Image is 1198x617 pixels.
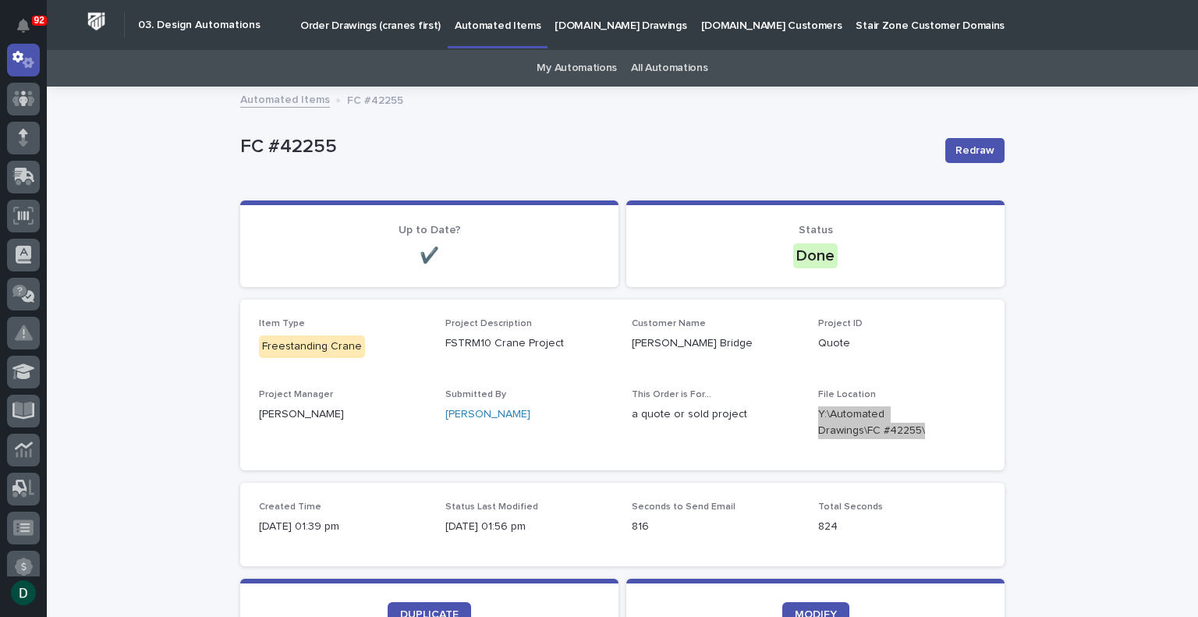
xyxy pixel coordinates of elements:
span: Submitted By [445,390,506,399]
span: Project ID [818,319,863,328]
a: My Automations [537,50,617,87]
: Y:\Automated Drawings\FC #42255\ [818,406,948,439]
span: Project Manager [259,390,333,399]
p: FC #42255 [240,136,933,158]
button: Redraw [945,138,1005,163]
button: Notifications [7,9,40,42]
div: Notifications92 [19,19,40,44]
span: Status [799,225,833,236]
p: 92 [34,15,44,26]
p: [DATE] 01:39 pm [259,519,427,535]
span: This Order is For... [632,390,711,399]
p: a quote or sold project [632,406,799,423]
span: Up to Date? [399,225,461,236]
span: Redraw [955,143,994,158]
a: Automated Items [240,90,330,108]
span: Status Last Modified [445,502,538,512]
div: Done [793,243,838,268]
span: Customer Name [632,319,706,328]
p: [PERSON_NAME] [259,406,427,423]
span: Total Seconds [818,502,883,512]
button: users-avatar [7,576,40,609]
img: Workspace Logo [82,7,111,36]
p: 816 [632,519,799,535]
p: FSTRM10 Crane Project [445,335,613,352]
span: File Location [818,390,876,399]
p: [PERSON_NAME] Bridge [632,335,799,352]
div: Freestanding Crane [259,335,365,358]
p: Quote [818,335,986,352]
a: All Automations [631,50,707,87]
h2: 03. Design Automations [138,19,261,32]
p: 824 [818,519,986,535]
span: Item Type [259,319,305,328]
span: Project Description [445,319,532,328]
p: [DATE] 01:56 pm [445,519,613,535]
span: Seconds to Send Email [632,502,735,512]
span: Created Time [259,502,321,512]
p: FC #42255 [347,90,403,108]
p: ✔️ [259,246,600,265]
a: [PERSON_NAME] [445,406,530,423]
